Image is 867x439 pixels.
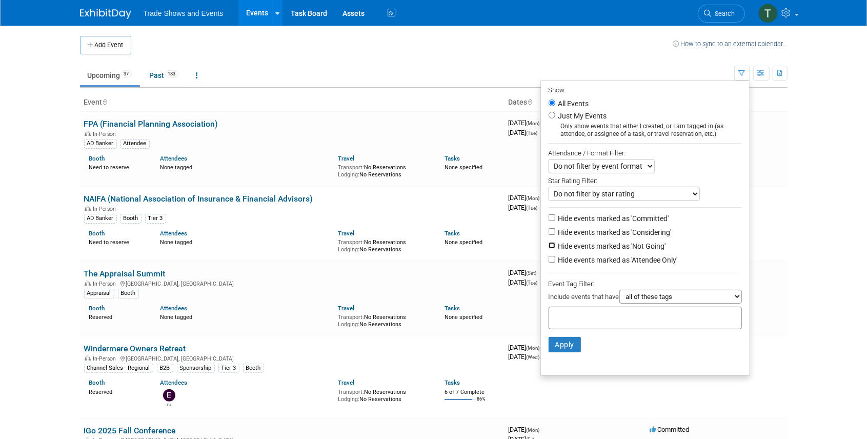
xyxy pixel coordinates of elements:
[509,129,538,136] span: [DATE]
[160,162,330,171] div: None tagged
[549,83,742,96] div: Show:
[509,353,540,361] span: [DATE]
[84,119,218,129] a: FPA (Financial Planning Association)
[338,314,364,321] span: Transport:
[527,270,537,276] span: (Sat)
[509,426,543,433] span: [DATE]
[163,402,175,408] div: EJ Igama
[527,427,540,433] span: (Mon)
[85,281,91,286] img: In-Person Event
[509,204,538,211] span: [DATE]
[712,10,735,17] span: Search
[527,195,540,201] span: (Mon)
[445,389,500,396] div: 6 of 7 Complete
[445,230,460,237] a: Tasks
[160,155,187,162] a: Attendees
[160,312,330,321] div: None tagged
[84,364,153,373] div: Channel Sales - Regional
[338,230,354,237] a: Travel
[549,147,742,159] div: Attendance / Format Filter:
[93,355,119,362] span: In-Person
[527,121,540,126] span: (Mon)
[160,305,187,312] a: Attendees
[549,123,742,138] div: Only show events that either I created, or I am tagged in (as attendee, or assignee of a task, or...
[509,278,538,286] span: [DATE]
[84,269,166,278] a: The Appraisal Summit
[118,289,139,298] div: Booth
[338,162,429,178] div: No Reservations No Reservations
[509,344,543,351] span: [DATE]
[84,426,176,435] a: iGo 2025 Fall Conference
[527,345,540,351] span: (Mon)
[338,155,354,162] a: Travel
[80,66,140,85] a: Upcoming37
[338,396,359,403] span: Lodging:
[89,155,105,162] a: Booth
[89,387,145,396] div: Reserved
[89,312,145,321] div: Reserved
[338,237,429,253] div: No Reservations No Reservations
[556,241,666,251] label: Hide events marked as 'Not Going'
[84,194,313,204] a: NAIFA (National Association of Insurance & Financial Advisors)
[89,230,105,237] a: Booth
[556,213,669,224] label: Hide events marked as 'Committed'
[85,131,91,136] img: In-Person Event
[698,5,745,23] a: Search
[338,305,354,312] a: Travel
[509,269,540,276] span: [DATE]
[445,164,482,171] span: None specified
[338,246,359,253] span: Lodging:
[142,66,187,85] a: Past183
[549,278,742,290] div: Event Tag Filter:
[84,354,500,362] div: [GEOGRAPHIC_DATA], [GEOGRAPHIC_DATA]
[650,426,690,433] span: Committed
[538,269,540,276] span: -
[527,130,538,136] span: (Tue)
[80,94,505,111] th: Event
[477,396,486,410] td: 86%
[509,194,543,202] span: [DATE]
[165,70,179,78] span: 183
[556,100,589,107] label: All Events
[541,426,543,433] span: -
[89,305,105,312] a: Booth
[549,337,581,352] button: Apply
[509,119,543,127] span: [DATE]
[758,4,778,23] img: Tiff Wagner
[556,227,672,237] label: Hide events marked as 'Considering'
[556,255,678,265] label: Hide events marked as 'Attendee Only'
[505,94,646,111] th: Dates
[80,36,131,54] button: Add Event
[84,139,117,148] div: AD Banker
[338,389,364,395] span: Transport:
[84,279,500,287] div: [GEOGRAPHIC_DATA], [GEOGRAPHIC_DATA]
[338,239,364,246] span: Transport:
[85,206,91,211] img: In-Person Event
[338,164,364,171] span: Transport:
[144,9,224,17] span: Trade Shows and Events
[84,214,117,223] div: AD Banker
[445,155,460,162] a: Tasks
[157,364,173,373] div: B2B
[549,173,742,187] div: Star Rating Filter:
[549,290,742,307] div: Include events that have
[163,389,175,402] img: EJ Igama
[120,214,142,223] div: Booth
[89,162,145,171] div: Need to reserve
[338,312,429,328] div: No Reservations No Reservations
[527,280,538,286] span: (Tue)
[160,379,187,386] a: Attendees
[445,305,460,312] a: Tasks
[89,379,105,386] a: Booth
[84,344,186,353] a: Windermere Owners Retreat
[338,379,354,386] a: Travel
[121,70,132,78] span: 37
[445,379,460,386] a: Tasks
[177,364,215,373] div: Sponsorship
[556,111,607,121] label: Just My Events
[218,364,239,373] div: Tier 3
[80,9,131,19] img: ExhibitDay
[84,289,114,298] div: Appraisal
[93,131,119,137] span: In-Person
[528,98,533,106] a: Sort by Start Date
